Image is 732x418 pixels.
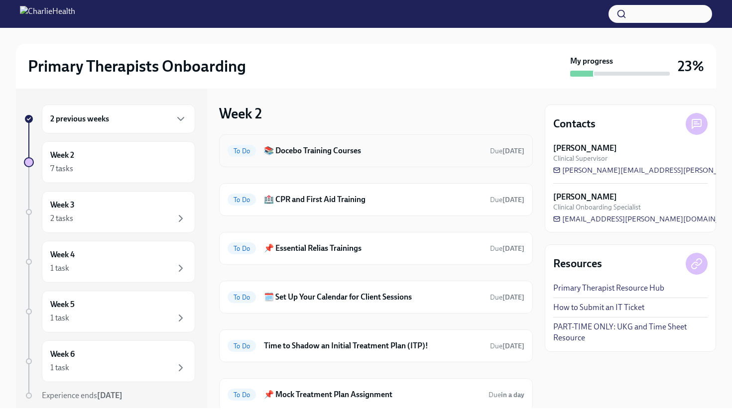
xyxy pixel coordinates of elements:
h6: 🗓️ Set Up Your Calendar for Client Sessions [264,292,482,303]
h6: 📌 Essential Relias Trainings [264,243,482,254]
a: Week 27 tasks [24,141,195,183]
a: Primary Therapist Resource Hub [553,283,664,294]
h4: Contacts [553,116,596,131]
h6: 📌 Mock Treatment Plan Assignment [264,389,481,400]
a: Week 51 task [24,291,195,332]
h6: Week 4 [50,249,75,260]
div: 1 task [50,313,69,323]
a: Week 32 tasks [24,191,195,233]
a: To DoTime to Shadow an Initial Treatment Plan (ITP)!Due[DATE] [228,338,524,354]
span: To Do [228,147,256,155]
h6: Week 3 [50,200,75,210]
a: To Do📌 Mock Treatment Plan AssignmentDuein a day [228,387,524,403]
h4: Resources [553,256,602,271]
span: Due [490,147,524,155]
span: August 20th, 2025 10:00 [490,293,524,302]
span: Due [490,244,524,253]
span: To Do [228,245,256,252]
div: 2 tasks [50,213,73,224]
div: 2 previous weeks [42,104,195,133]
strong: in a day [501,391,524,399]
strong: [DATE] [502,342,524,350]
strong: [DATE] [502,147,524,155]
strong: [DATE] [502,244,524,253]
div: 1 task [50,263,69,274]
h6: 📚 Docebo Training Courses [264,145,482,156]
span: To Do [228,294,256,301]
a: To Do🗓️ Set Up Your Calendar for Client SessionsDue[DATE] [228,289,524,305]
a: To Do📌 Essential Relias TrainingsDue[DATE] [228,240,524,256]
span: Due [490,196,524,204]
h6: Week 6 [50,349,75,360]
img: CharlieHealth [20,6,75,22]
a: How to Submit an IT Ticket [553,302,644,313]
span: To Do [228,391,256,399]
strong: [DATE] [97,391,122,400]
div: 7 tasks [50,163,73,174]
div: 1 task [50,362,69,373]
span: Clinical Onboarding Specialist [553,203,641,212]
span: Experience ends [42,391,122,400]
span: August 25th, 2025 10:00 [490,244,524,253]
span: August 23rd, 2025 10:00 [490,195,524,205]
a: PART-TIME ONLY: UKG and Time Sheet Resource [553,321,708,343]
strong: [DATE] [502,293,524,302]
h3: Week 2 [219,104,262,122]
h6: Time to Shadow an Initial Treatment Plan (ITP)! [264,340,482,351]
a: To Do🏥 CPR and First Aid TrainingDue[DATE] [228,192,524,208]
span: Clinical Supervisor [553,154,608,163]
span: Due [488,391,524,399]
span: August 26th, 2025 10:00 [490,146,524,156]
strong: [PERSON_NAME] [553,192,617,203]
a: Week 61 task [24,340,195,382]
h6: 2 previous weeks [50,113,109,124]
span: To Do [228,342,256,350]
span: Due [490,342,524,350]
strong: [PERSON_NAME] [553,143,617,154]
h6: Week 5 [50,299,75,310]
h6: Week 2 [50,150,74,161]
span: August 22nd, 2025 10:00 [488,390,524,400]
a: Week 41 task [24,241,195,283]
a: To Do📚 Docebo Training CoursesDue[DATE] [228,143,524,159]
span: August 23rd, 2025 10:00 [490,341,524,351]
strong: [DATE] [502,196,524,204]
span: Due [490,293,524,302]
h6: 🏥 CPR and First Aid Training [264,194,482,205]
h3: 23% [678,57,704,75]
strong: My progress [570,56,613,67]
h2: Primary Therapists Onboarding [28,56,246,76]
span: To Do [228,196,256,204]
